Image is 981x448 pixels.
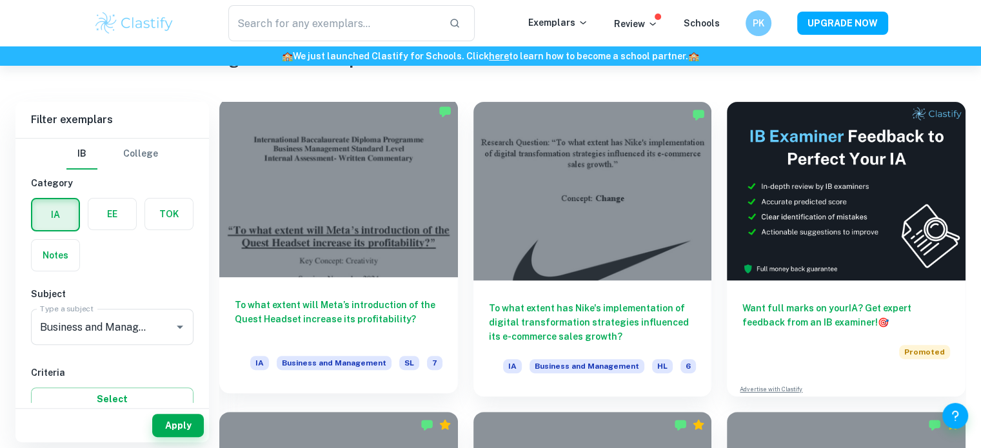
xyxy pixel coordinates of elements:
[439,105,451,118] img: Marked
[40,303,94,314] label: Type a subject
[680,359,696,373] span: 6
[282,51,293,61] span: 🏫
[878,317,889,327] span: 🎯
[427,356,442,370] span: 7
[684,18,720,28] a: Schools
[31,176,193,190] h6: Category
[503,359,522,373] span: IA
[797,12,888,35] button: UPGRADE NOW
[727,102,966,396] a: Want full marks on yourIA? Get expert feedback from an IB examiner!PromotedAdvertise with Clastify
[250,356,269,370] span: IA
[235,298,442,340] h6: To what extent will Meta’s introduction of the Quest Headset increase its profitability?
[530,359,644,373] span: Business and Management
[32,199,79,230] button: IA
[489,301,697,344] h6: To what extent has Nike's implementation of digital transformation strategies influenced its e-co...
[751,16,766,30] h6: PK
[228,5,439,41] input: Search for any exemplars...
[489,51,509,61] a: here
[145,199,193,229] button: TOK
[94,10,175,36] img: Clastify logo
[123,139,158,170] button: College
[528,15,588,30] p: Exemplars
[742,301,950,329] h6: Want full marks on your IA ? Get expert feedback from an IB examiner!
[32,240,79,271] button: Notes
[15,102,209,138] h6: Filter exemplars
[614,17,658,31] p: Review
[688,51,699,61] span: 🏫
[652,359,673,373] span: HL
[399,356,419,370] span: SL
[31,365,193,380] h6: Criteria
[740,385,802,394] a: Advertise with Clastify
[66,139,158,170] div: Filter type choice
[674,418,687,431] img: Marked
[692,108,705,121] img: Marked
[3,49,978,63] h6: We just launched Clastify for Schools. Click to learn how to become a school partner.
[31,387,193,411] button: Select
[692,418,705,431] div: Premium
[31,287,193,301] h6: Subject
[942,403,968,429] button: Help and Feedback
[66,139,97,170] button: IB
[219,102,458,396] a: To what extent will Meta’s introduction of the Quest Headset increase its profitability?IABusines...
[473,102,712,396] a: To what extent has Nike's implementation of digital transformation strategies influenced its e-co...
[171,318,189,336] button: Open
[421,418,433,431] img: Marked
[746,10,771,36] button: PK
[439,418,451,431] div: Premium
[88,199,136,229] button: EE
[277,356,391,370] span: Business and Management
[928,418,941,431] img: Marked
[152,414,204,437] button: Apply
[727,102,966,280] img: Thumbnail
[899,345,950,359] span: Promoted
